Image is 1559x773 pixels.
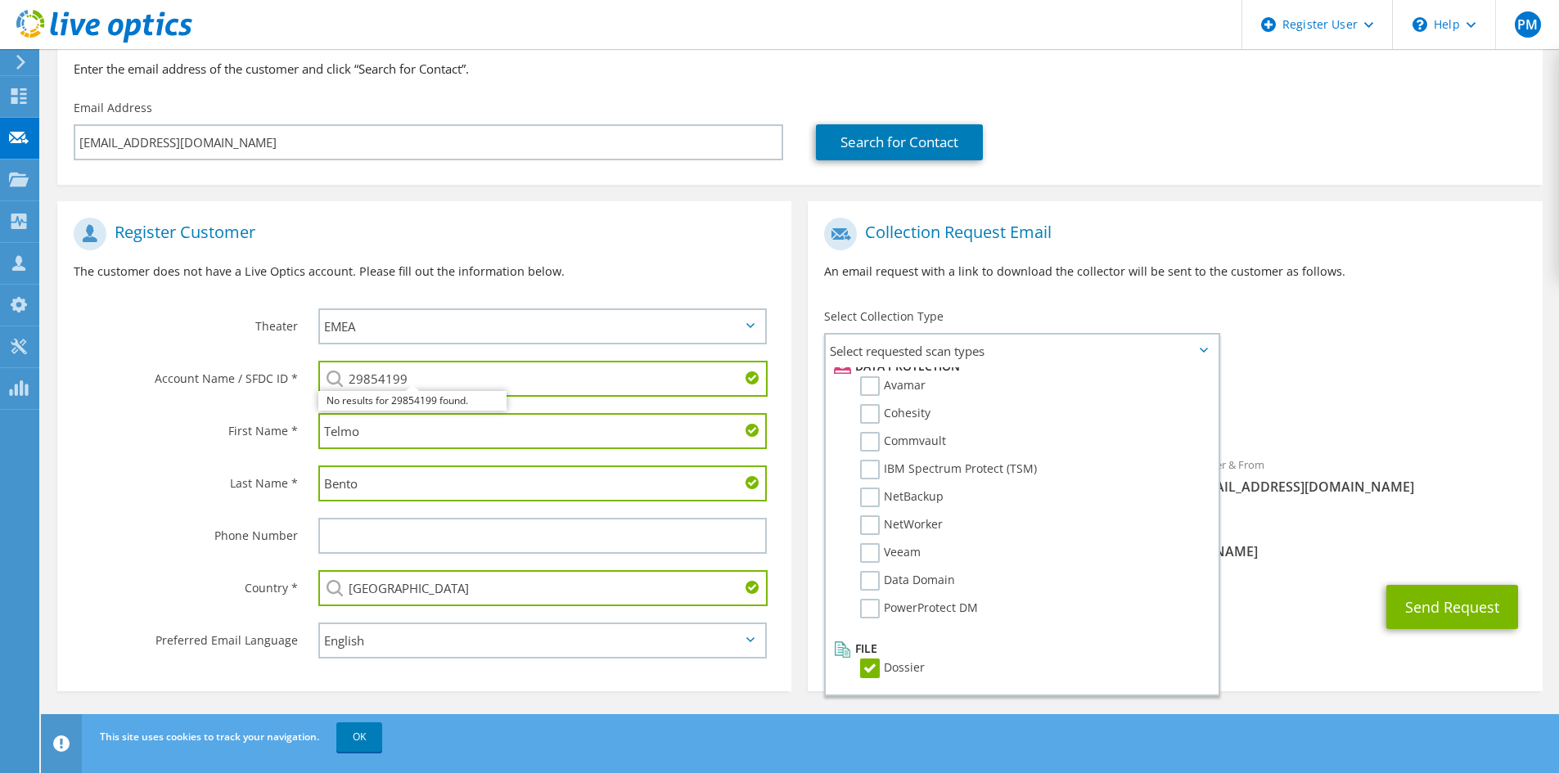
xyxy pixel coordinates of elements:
[1413,17,1427,32] svg: \n
[74,518,298,544] label: Phone Number
[74,308,298,335] label: Theater
[830,639,1210,658] li: File
[860,658,925,678] label: Dossier
[74,361,298,387] label: Account Name / SFDC ID *
[318,391,507,411] div: No results for 29854199 found.
[74,100,152,116] label: Email Address
[808,447,1175,504] div: To
[74,570,298,596] label: Country *
[860,571,955,591] label: Data Domain
[816,124,983,160] a: Search for Contact
[808,374,1542,439] div: Requested Collections
[860,460,1037,479] label: IBM Spectrum Protect (TSM)
[808,512,1542,569] div: CC & Reply To
[860,599,978,618] label: PowerProtect DM
[860,488,944,507] label: NetBackup
[1386,585,1518,629] button: Send Request
[1515,11,1541,38] span: PM
[824,308,944,325] label: Select Collection Type
[1175,447,1543,504] div: Sender & From
[860,515,943,535] label: NetWorker
[74,218,767,250] h1: Register Customer
[860,404,930,424] label: Cohesity
[336,722,382,752] a: OK
[74,413,298,439] label: First Name *
[1192,478,1526,496] span: [EMAIL_ADDRESS][DOMAIN_NAME]
[74,622,298,649] label: Preferred Email Language
[824,218,1517,250] h1: Collection Request Email
[100,730,319,744] span: This site uses cookies to track your navigation.
[74,60,1526,78] h3: Enter the email address of the customer and click “Search for Contact”.
[860,543,921,563] label: Veeam
[860,432,946,452] label: Commvault
[860,376,926,396] label: Avamar
[826,335,1218,367] span: Select requested scan types
[74,263,775,281] p: The customer does not have a Live Optics account. Please fill out the information below.
[74,465,298,492] label: Last Name *
[824,263,1525,281] p: An email request with a link to download the collector will be sent to the customer as follows.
